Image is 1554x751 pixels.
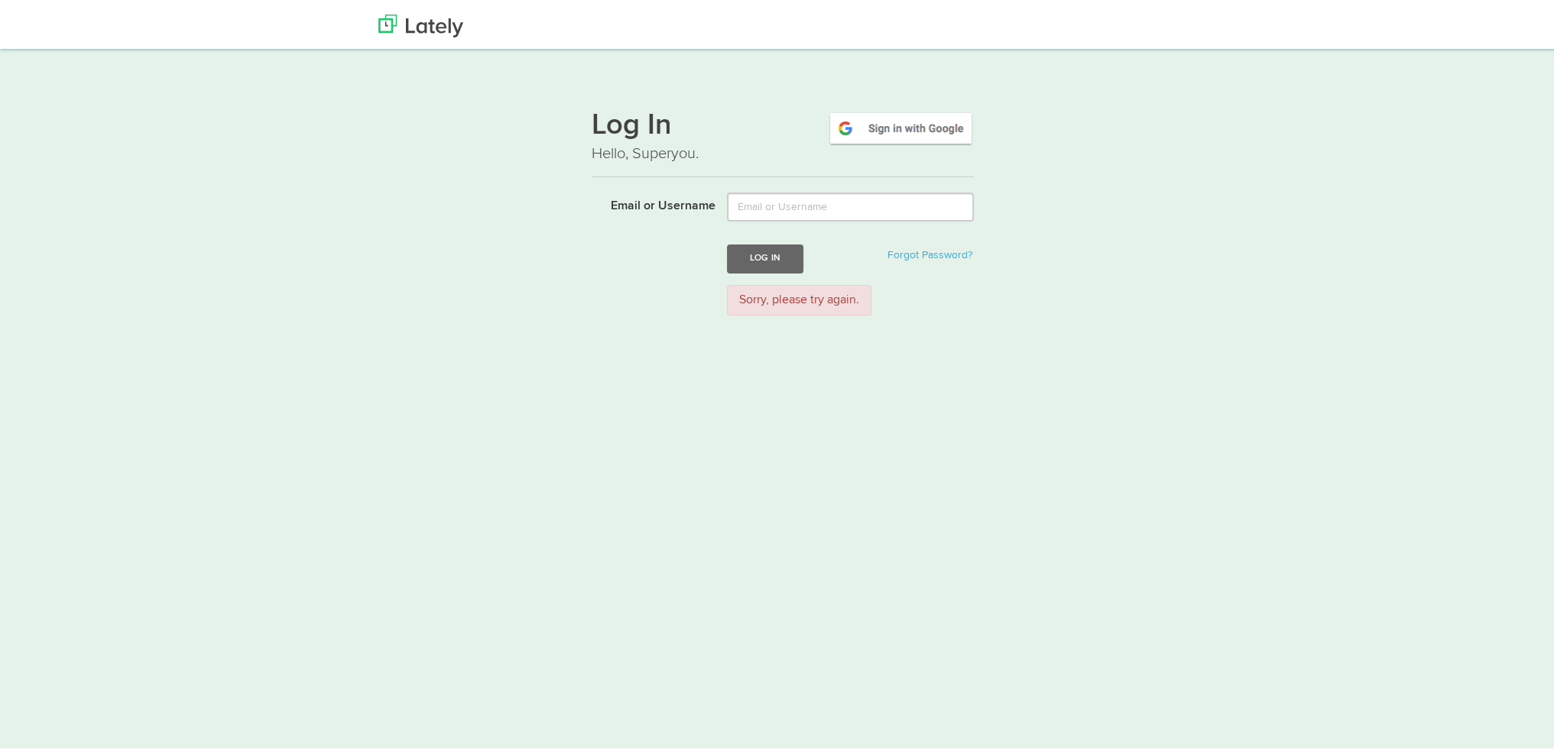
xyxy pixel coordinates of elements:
label: Email or Username [580,189,715,212]
p: Hello, Superyou. [592,140,974,162]
h1: Log In [592,108,974,140]
button: Log In [727,241,803,270]
img: google-signin.png [828,108,974,143]
img: Lately [378,11,463,34]
input: Email or Username [727,189,974,219]
div: Sorry, please try again. [727,282,871,313]
a: Forgot Password? [887,247,972,257]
